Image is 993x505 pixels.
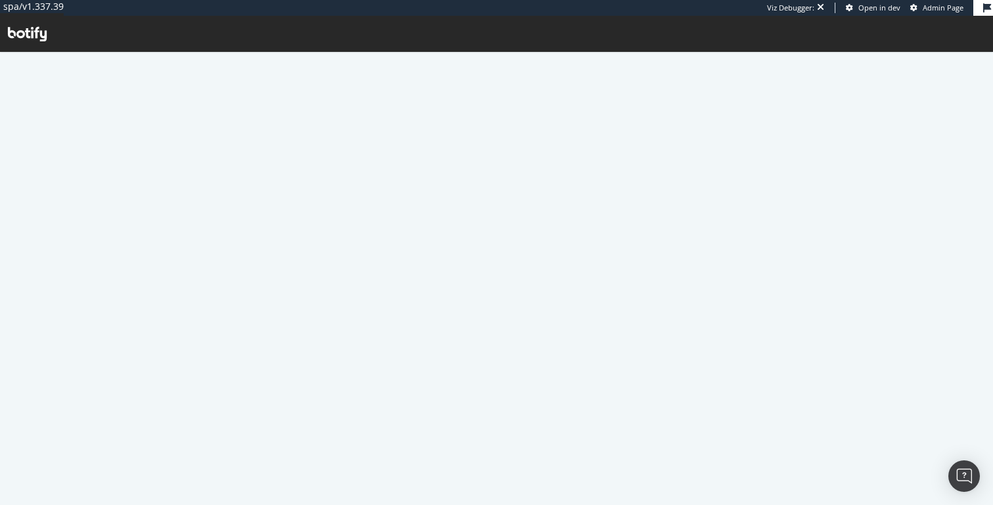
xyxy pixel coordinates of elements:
span: Admin Page [923,3,963,12]
span: Open in dev [858,3,900,12]
div: Open Intercom Messenger [948,460,980,492]
a: Open in dev [846,3,900,13]
a: Admin Page [910,3,963,13]
div: Viz Debugger: [767,3,814,13]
